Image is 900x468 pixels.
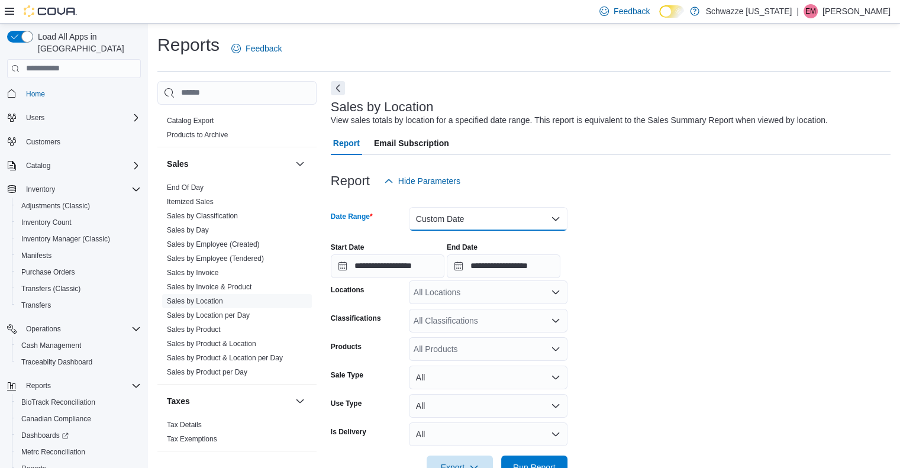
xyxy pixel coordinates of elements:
[21,431,69,440] span: Dashboards
[409,422,567,446] button: All
[17,232,141,246] span: Inventory Manager (Classic)
[21,267,75,277] span: Purchase Orders
[21,447,85,457] span: Metrc Reconciliation
[21,111,49,125] button: Users
[705,4,792,18] p: Schwazze [US_STATE]
[167,354,283,362] a: Sales by Product & Location per Day
[2,157,146,174] button: Catalog
[447,254,560,278] input: Press the down key to open a popover containing a calendar.
[551,316,560,325] button: Open list of options
[21,111,141,125] span: Users
[21,86,141,101] span: Home
[17,338,86,353] a: Cash Management
[21,251,51,260] span: Manifests
[24,5,77,17] img: Cova
[331,254,444,278] input: Press the down key to open a popover containing a calendar.
[374,131,449,155] span: Email Subscription
[167,131,228,139] a: Products to Archive
[167,296,223,306] span: Sales by Location
[21,301,51,310] span: Transfers
[17,265,141,279] span: Purchase Orders
[21,182,141,196] span: Inventory
[26,113,44,122] span: Users
[167,130,228,140] span: Products to Archive
[167,269,218,277] a: Sales by Invoice
[26,324,61,334] span: Operations
[21,379,56,393] button: Reports
[21,398,95,407] span: BioTrack Reconciliation
[12,198,146,214] button: Adjustments (Classic)
[409,366,567,389] button: All
[331,370,363,380] label: Sale Type
[167,325,221,334] span: Sales by Product
[167,421,202,429] a: Tax Details
[331,243,364,252] label: Start Date
[167,420,202,430] span: Tax Details
[17,265,80,279] a: Purchase Orders
[167,395,190,407] h3: Taxes
[167,198,214,206] a: Itemized Sales
[17,215,76,230] a: Inventory Count
[12,411,146,427] button: Canadian Compliance
[17,395,141,409] span: BioTrack Reconciliation
[167,158,189,170] h3: Sales
[2,321,146,337] button: Operations
[331,81,345,95] button: Next
[17,248,56,263] a: Manifests
[398,175,460,187] span: Hide Parameters
[17,428,141,443] span: Dashboards
[21,134,141,149] span: Customers
[167,116,214,125] span: Catalog Export
[167,311,250,319] a: Sales by Location per Day
[17,445,141,459] span: Metrc Reconciliation
[12,214,146,231] button: Inventory Count
[17,298,56,312] a: Transfers
[167,340,256,348] a: Sales by Product & Location
[17,298,141,312] span: Transfers
[167,197,214,206] span: Itemized Sales
[12,280,146,297] button: Transfers (Classic)
[805,4,816,18] span: EM
[331,114,828,127] div: View sales totals by location for a specified date range. This report is equivalent to the Sales ...
[12,231,146,247] button: Inventory Manager (Classic)
[167,435,217,443] a: Tax Exemptions
[167,212,238,220] a: Sales by Classification
[167,183,204,192] a: End Of Day
[157,33,220,57] h1: Reports
[21,234,110,244] span: Inventory Manager (Classic)
[167,434,217,444] span: Tax Exemptions
[26,381,51,390] span: Reports
[331,314,381,323] label: Classifications
[167,240,260,249] span: Sales by Employee (Created)
[167,225,209,235] span: Sales by Day
[167,297,223,305] a: Sales by Location
[2,109,146,126] button: Users
[17,215,141,230] span: Inventory Count
[331,174,370,188] h3: Report
[614,5,650,17] span: Feedback
[12,297,146,314] button: Transfers
[12,444,146,460] button: Metrc Reconciliation
[21,414,91,424] span: Canadian Compliance
[17,248,141,263] span: Manifests
[167,254,264,263] a: Sales by Employee (Tendered)
[26,185,55,194] span: Inventory
[157,418,317,451] div: Taxes
[21,159,141,173] span: Catalog
[447,243,478,252] label: End Date
[167,117,214,125] a: Catalog Export
[12,427,146,444] a: Dashboards
[12,337,146,354] button: Cash Management
[167,211,238,221] span: Sales by Classification
[12,394,146,411] button: BioTrack Reconciliation
[2,377,146,394] button: Reports
[293,157,307,171] button: Sales
[21,322,66,336] button: Operations
[21,379,141,393] span: Reports
[409,207,567,231] button: Custom Date
[331,100,434,114] h3: Sales by Location
[21,87,50,101] a: Home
